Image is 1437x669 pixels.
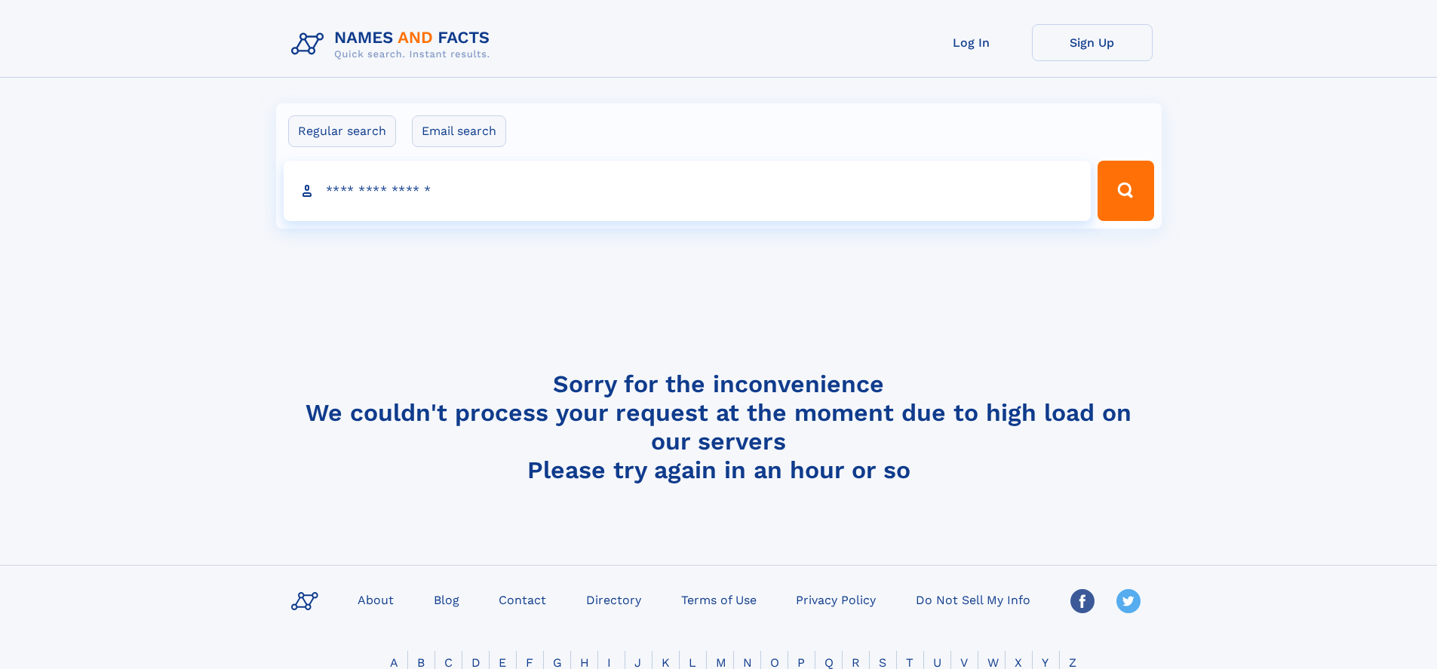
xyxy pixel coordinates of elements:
a: About [352,588,400,610]
h4: Sorry for the inconvenience We couldn't process your request at the moment due to high load on ou... [285,370,1153,484]
img: Logo Names and Facts [285,24,502,65]
a: Log In [911,24,1032,61]
a: Privacy Policy [790,588,882,610]
a: Sign Up [1032,24,1153,61]
img: Facebook [1070,589,1095,613]
button: Search Button [1098,161,1153,221]
label: Email search [412,115,506,147]
input: search input [284,161,1092,221]
a: Contact [493,588,552,610]
label: Regular search [288,115,396,147]
img: Twitter [1116,589,1141,613]
a: Terms of Use [675,588,763,610]
a: Blog [428,588,465,610]
a: Directory [580,588,647,610]
a: Do Not Sell My Info [910,588,1036,610]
